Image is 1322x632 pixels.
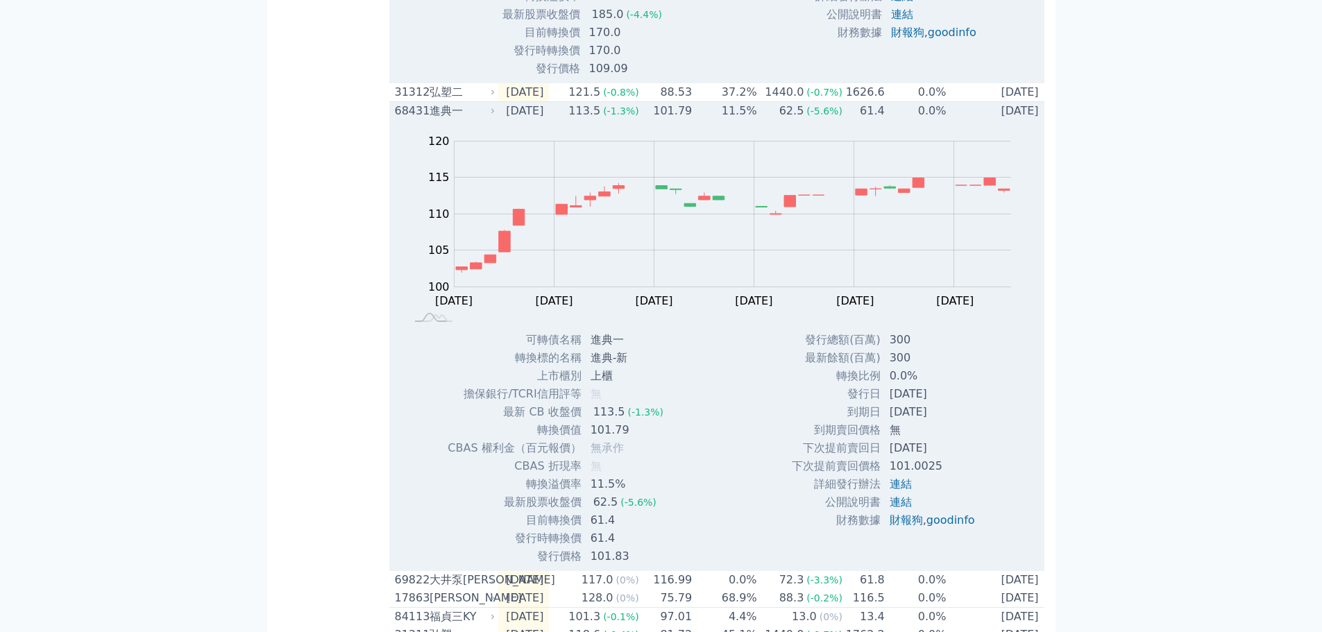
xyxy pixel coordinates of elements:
[446,24,580,42] td: 目前轉換價
[881,457,986,475] td: 101.0025
[498,589,550,608] td: [DATE]
[791,439,881,457] td: 下次提前賣回日
[582,511,675,529] td: 61.4
[890,495,912,509] a: 連結
[947,83,1044,102] td: [DATE]
[640,571,693,589] td: 116.99
[582,331,675,349] td: 進典一
[395,590,426,606] div: 17863
[791,403,881,421] td: 到期日
[435,294,473,307] tspan: [DATE]
[777,572,807,588] div: 72.3
[589,6,627,23] div: 185.0
[591,494,621,511] div: 62.5
[890,513,923,527] a: 財報狗
[430,572,493,588] div: 大井泵[PERSON_NAME]
[640,83,693,102] td: 88.53
[582,475,675,493] td: 11.5%
[806,87,842,98] span: (-0.7%)
[791,421,881,439] td: 到期賣回價格
[579,572,616,588] div: 117.0
[947,589,1044,608] td: [DATE]
[881,331,986,349] td: 300
[395,572,426,588] div: 69822
[791,493,881,511] td: 公開說明書
[791,331,881,349] td: 發行總額(百萬)
[791,349,881,367] td: 最新餘額(百萬)
[947,102,1044,121] td: [DATE]
[616,574,639,586] span: (0%)
[582,421,675,439] td: 101.79
[447,349,582,367] td: 轉換標的名稱
[498,571,550,589] td: [DATE]
[421,135,1032,307] g: Chart
[635,294,672,307] tspan: [DATE]
[447,511,582,529] td: 目前轉換價
[581,42,681,60] td: 170.0
[603,611,639,622] span: (-0.1%)
[627,407,663,418] span: (-1.3%)
[843,608,885,626] td: 13.4
[791,475,881,493] td: 詳細發行辦法
[789,608,820,625] div: 13.0
[428,280,450,293] tspan: 100
[881,385,986,403] td: [DATE]
[820,611,842,622] span: (0%)
[693,571,757,589] td: 0.0%
[947,571,1044,589] td: [DATE]
[693,83,757,102] td: 37.2%
[566,84,603,101] div: 121.5
[806,105,842,117] span: (-5.6%)
[947,608,1044,626] td: [DATE]
[843,83,885,102] td: 1626.6
[447,385,582,403] td: 擔保銀行/TCRI信用評等
[693,589,757,608] td: 68.9%
[640,102,693,121] td: 101.79
[581,60,681,78] td: 109.09
[791,457,881,475] td: 下次提前賣回價格
[430,608,493,625] div: 福貞三KY
[603,87,639,98] span: (-0.8%)
[881,511,986,529] td: ,
[591,404,628,420] div: 113.5
[881,439,986,457] td: [DATE]
[446,60,580,78] td: 發行價格
[447,331,582,349] td: 可轉債名稱
[626,9,662,20] span: (-4.4%)
[891,26,924,39] a: 財報狗
[447,475,582,493] td: 轉換溢價率
[843,102,885,121] td: 61.4
[498,102,550,121] td: [DATE]
[836,294,874,307] tspan: [DATE]
[446,42,580,60] td: 發行時轉換價
[447,493,582,511] td: 最新股票收盤價
[777,590,807,606] div: 88.3
[582,547,675,565] td: 101.83
[885,102,947,121] td: 0.0%
[430,590,493,606] div: [PERSON_NAME]
[447,529,582,547] td: 發行時轉換價
[447,457,582,475] td: CBAS 折現率
[430,84,493,101] div: 弘塑二
[395,608,426,625] div: 84113
[447,403,582,421] td: 最新 CB 收盤價
[498,83,550,102] td: [DATE]
[579,590,616,606] div: 128.0
[883,24,988,42] td: ,
[791,511,881,529] td: 財務數據
[591,441,624,454] span: 無承作
[777,103,807,119] div: 62.5
[395,84,426,101] div: 31312
[881,421,986,439] td: 無
[890,477,912,490] a: 連結
[936,294,974,307] tspan: [DATE]
[693,102,757,121] td: 11.5%
[885,571,947,589] td: 0.0%
[640,589,693,608] td: 75.79
[620,497,656,508] span: (-5.6%)
[881,367,986,385] td: 0.0%
[791,367,881,385] td: 轉換比例
[428,135,450,148] tspan: 120
[806,592,842,604] span: (-0.2%)
[591,459,602,472] span: 無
